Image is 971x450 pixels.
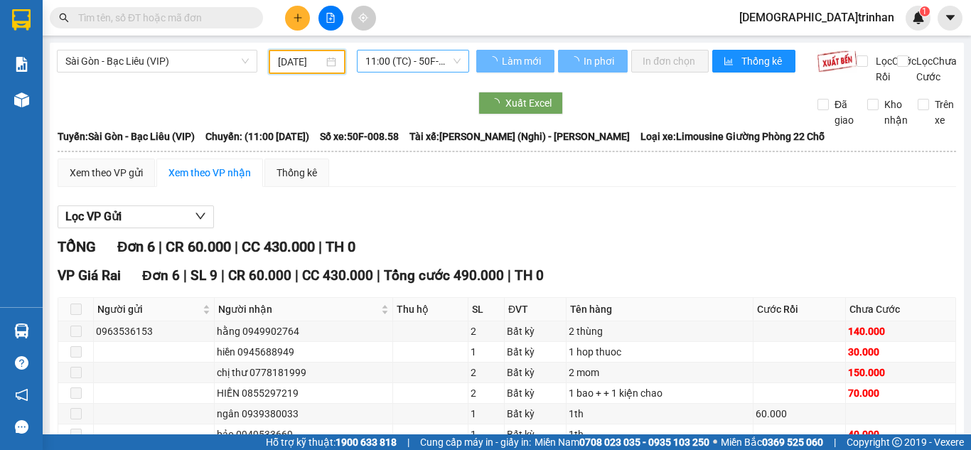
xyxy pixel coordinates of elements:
span: Đơn 6 [117,238,155,255]
span: 1 [922,6,927,16]
span: Tài xế: [PERSON_NAME] (Nghi) - [PERSON_NAME] [409,129,630,144]
div: 1 [471,344,502,360]
div: Bất kỳ [507,385,564,401]
div: 1 hop thuoc [569,344,751,360]
span: SL 9 [191,267,218,284]
span: | [159,238,162,255]
div: 2 mom [569,365,751,380]
span: In phơi [584,53,616,69]
strong: 1900 633 818 [336,436,397,448]
span: down [195,210,206,222]
span: TH 0 [326,238,355,255]
span: file-add [326,13,336,23]
th: Thu hộ [393,298,468,321]
span: VP Giá Rai [58,267,121,284]
div: Bất kỳ [507,427,564,442]
span: Miền Bắc [721,434,823,450]
span: Thống kê [741,53,784,69]
span: notification [15,388,28,402]
div: 1 bao + + 1 kiện chao [569,385,751,401]
button: Xuất Excel [478,92,563,114]
img: logo-vxr [12,9,31,31]
span: Lọc Chưa Cước [911,53,959,85]
span: copyright [892,437,902,447]
th: Cước Rồi [753,298,846,321]
span: loading [490,98,505,108]
span: Làm mới [502,53,543,69]
span: Xuất Excel [505,95,552,111]
span: | [235,238,238,255]
span: TỔNG [58,238,96,255]
span: | [295,267,299,284]
span: Đơn 6 [142,267,180,284]
th: ĐVT [505,298,567,321]
span: Người nhận [218,301,378,317]
div: Xem theo VP nhận [168,165,251,181]
span: Trên xe [929,97,960,128]
strong: 0369 525 060 [762,436,823,448]
span: Chuyến: (11:00 [DATE]) [205,129,309,144]
div: chị thư 0778181999 [217,365,390,380]
span: plus [293,13,303,23]
div: 2 [471,323,502,339]
img: warehouse-icon [14,323,29,338]
span: loading [569,56,581,66]
div: 2 [471,365,502,380]
span: TH 0 [515,267,544,284]
span: Hỗ trợ kỹ thuật: [266,434,397,450]
div: hằng 0949902764 [217,323,390,339]
span: [DEMOGRAPHIC_DATA]trinhan [728,9,906,26]
div: 40.000 [848,427,953,442]
span: | [377,267,380,284]
div: 70.000 [848,385,953,401]
div: 1th [569,406,751,422]
div: 60.000 [756,406,843,422]
span: Miền Nam [535,434,709,450]
button: file-add [318,6,343,31]
th: SL [468,298,505,321]
span: Cung cấp máy in - giấy in: [420,434,531,450]
div: 140.000 [848,323,953,339]
div: HIỀN 0855297219 [217,385,390,401]
span: message [15,420,28,434]
img: warehouse-icon [14,92,29,107]
span: loading [488,56,500,66]
img: 9k= [817,50,857,73]
button: aim [351,6,376,31]
span: 11:00 (TC) - 50F-008.58 [365,50,461,72]
img: icon-new-feature [912,11,925,24]
div: 0963536153 [96,323,212,339]
span: Người gửi [97,301,200,317]
div: Bất kỳ [507,344,564,360]
span: CR 60.000 [166,238,231,255]
span: bar-chart [724,56,736,68]
span: Lọc Cước Rồi [870,53,918,85]
input: Tìm tên, số ĐT hoặc mã đơn [78,10,246,26]
div: Bất kỳ [507,365,564,380]
div: ngân 0939380033 [217,406,390,422]
div: Thống kê [277,165,317,181]
span: Lọc VP Gửi [65,208,122,225]
button: bar-chartThống kê [712,50,795,73]
button: caret-down [938,6,962,31]
span: caret-down [944,11,957,24]
input: 10/10/2025 [278,54,323,70]
span: ⚪️ [713,439,717,445]
span: question-circle [15,356,28,370]
img: solution-icon [14,57,29,72]
span: Loại xe: Limousine Giường Phòng 22 Chỗ [640,129,825,144]
sup: 1 [920,6,930,16]
div: 30.000 [848,344,953,360]
div: 150.000 [848,365,953,380]
span: Kho nhận [879,97,913,128]
div: 1th [569,427,751,442]
span: | [318,238,322,255]
span: search [59,13,69,23]
div: 2 thùng [569,323,751,339]
span: | [221,267,225,284]
strong: 0708 023 035 - 0935 103 250 [579,436,709,448]
div: Bất kỳ [507,406,564,422]
button: Làm mới [476,50,554,73]
span: | [407,434,409,450]
button: plus [285,6,310,31]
